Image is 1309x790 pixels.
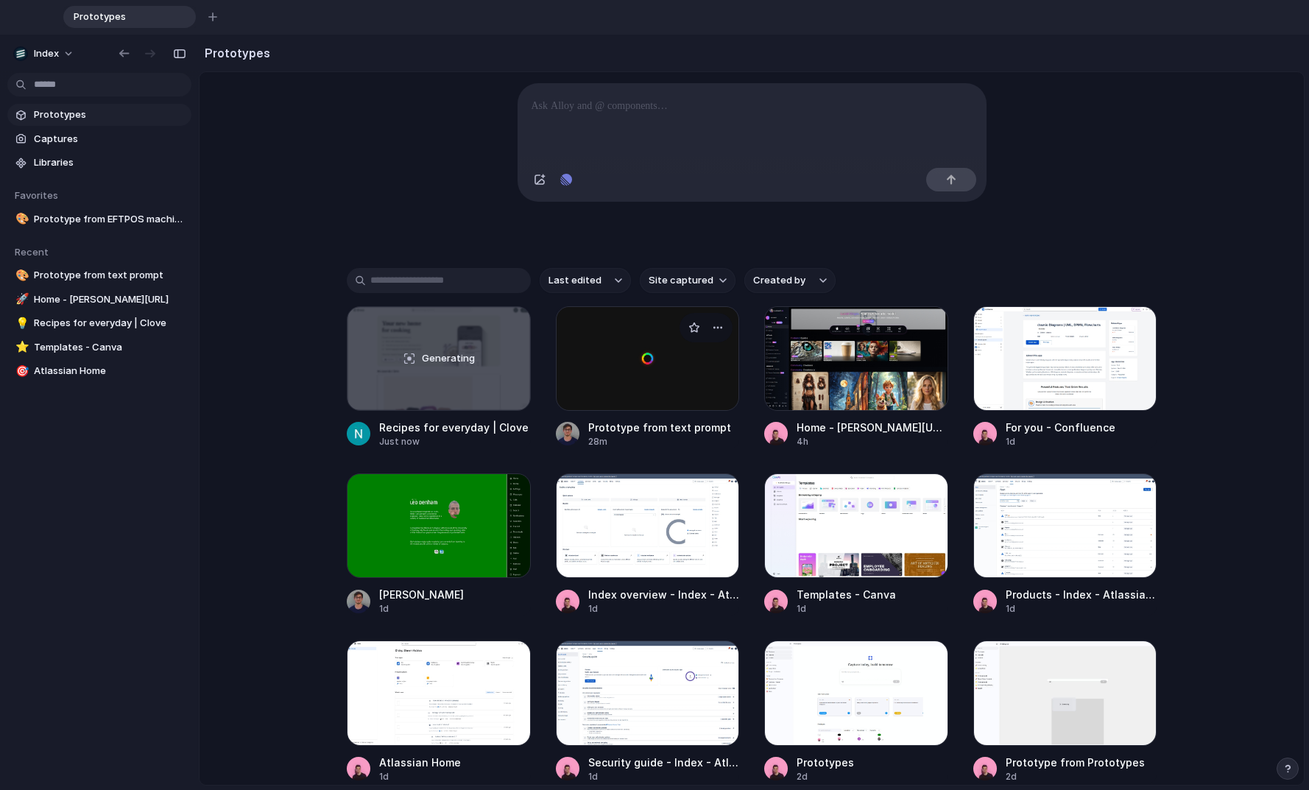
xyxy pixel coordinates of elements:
div: [PERSON_NAME] [379,587,464,602]
div: ⭐ [15,339,26,356]
div: 1d [588,602,740,616]
button: 🎨 [13,268,28,283]
a: PrototypesPrototypes2d [764,641,948,783]
a: 🚀Home - [PERSON_NAME][URL] [7,289,191,311]
span: Recipes for everyday | Clove [34,316,186,331]
div: Atlassian Home [379,755,461,770]
div: 1d [1006,435,1115,448]
span: Prototype from text prompt [34,268,186,283]
div: 1d [588,770,740,783]
div: 4h [797,435,948,448]
span: Recent [15,246,49,258]
button: Created by [744,268,836,293]
div: Templates - Canva [797,587,896,602]
div: Recipes for everyday | Clove [379,420,529,435]
div: Security guide - Index - Atlassian Administration [588,755,740,770]
div: 1d [797,602,896,616]
div: 🎯 [15,363,26,380]
span: Generating [422,351,475,366]
div: 1d [1006,602,1157,616]
div: 1d [379,770,461,783]
a: Index overview - Index - Atlassian AdministrationIndex overview - Index - Atlassian Administration1d [556,473,740,616]
a: Prototype from PrototypesPrototype from Prototypes2d [973,641,1157,783]
button: 💡 [13,316,28,331]
div: 1d [379,602,464,616]
div: For you - Confluence [1006,420,1115,435]
div: 🎨 [15,267,26,284]
a: Leo Denham[PERSON_NAME]1d [347,473,531,616]
button: ⭐ [13,340,28,355]
span: Atlassian Home [34,364,186,378]
span: Created by [753,273,805,288]
span: Index [34,46,59,61]
a: Libraries [7,152,191,174]
button: Last edited [540,268,631,293]
span: Prototype from EFTPOS machines | eCommerce | free quote | Tyro [34,212,186,227]
div: Index overview - Index - Atlassian Administration [588,587,740,602]
a: 🎨Prototype from EFTPOS machines | eCommerce | free quote | Tyro [7,208,191,230]
div: 💡 [15,315,26,332]
div: 28m [588,435,731,448]
h2: Prototypes [199,44,270,62]
div: Prototypes [63,6,196,28]
span: Libraries [34,155,186,170]
button: Index [7,42,82,66]
div: 2d [1006,770,1145,783]
button: 🎨 [13,212,28,227]
span: Prototypes [68,10,172,24]
a: Recipes for everyday | CloveGeneratingRecipes for everyday | CloveJust now [347,306,531,448]
div: Prototypes [797,755,854,770]
button: Site captured [640,268,735,293]
a: Products - Index - Atlassian AdministrationProducts - Index - Atlassian Administration1d [973,473,1157,616]
a: Prototypes [7,104,191,126]
div: Prototype from Prototypes [1006,755,1145,770]
a: Captures [7,128,191,150]
span: Captures [34,132,186,147]
a: 💡Recipes for everyday | Clove [7,312,191,334]
span: Site captured [649,273,713,288]
div: Prototype from text prompt [588,420,731,435]
span: Home - [PERSON_NAME][URL] [34,292,186,307]
span: Prototypes [34,107,186,122]
span: Templates - Canva [34,340,186,355]
div: Home - [PERSON_NAME][URL] [797,420,948,435]
span: Favorites [15,189,58,201]
div: 2d [797,770,854,783]
a: Templates - CanvaTemplates - Canva1d [764,473,948,616]
a: For you - ConfluenceFor you - Confluence1d [973,306,1157,448]
button: 🚀 [13,292,28,307]
div: 🎨 [15,211,26,228]
a: 🎨Prototype from text prompt [7,264,191,286]
a: Home - Leonardo.AiHome - [PERSON_NAME][URL]4h [764,306,948,448]
a: ⭐Templates - Canva [7,336,191,359]
div: Just now [379,435,529,448]
div: Products - Index - Atlassian Administration [1006,587,1157,602]
a: Atlassian HomeAtlassian Home1d [347,641,531,783]
a: Prototype from text promptPrototype from text prompt28m [556,306,740,448]
a: 🎯Atlassian Home [7,360,191,382]
a: Security guide - Index - Atlassian AdministrationSecurity guide - Index - Atlassian Administration1d [556,641,740,783]
button: 🎯 [13,364,28,378]
div: 🚀 [15,291,26,308]
span: Last edited [548,273,601,288]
